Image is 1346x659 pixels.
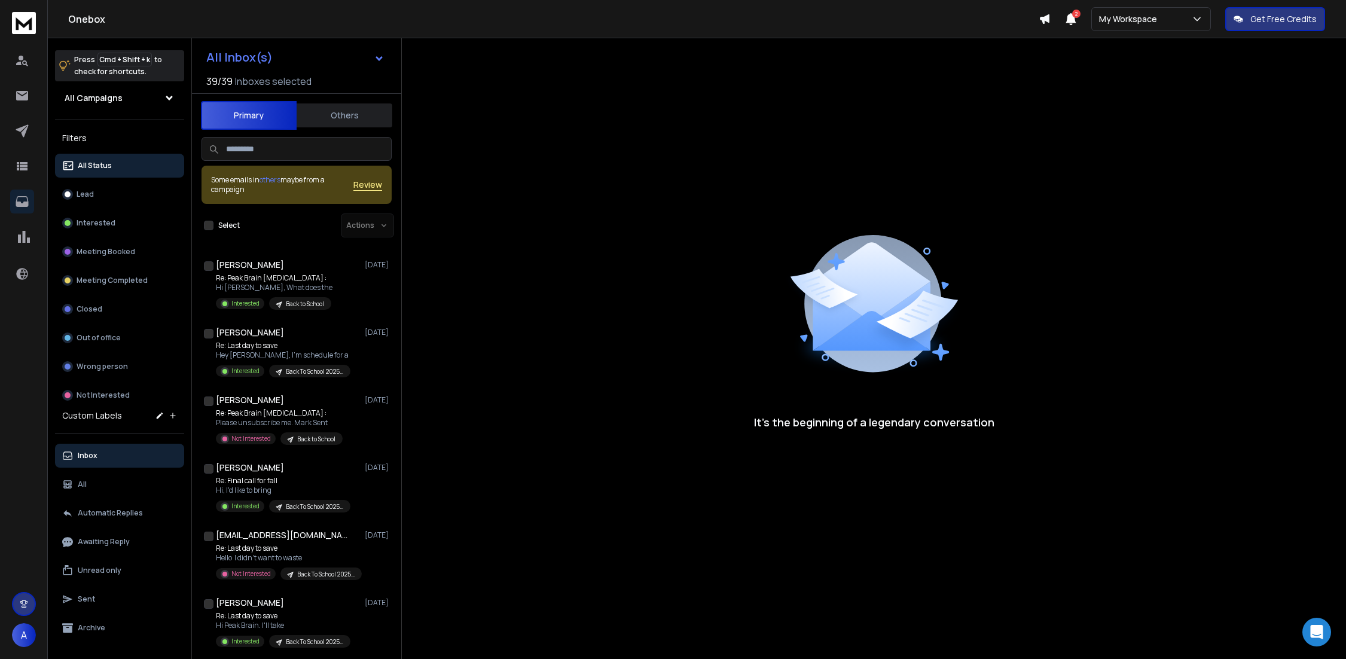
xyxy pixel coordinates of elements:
button: Out of office [55,326,184,350]
h1: [PERSON_NAME] [216,462,284,474]
button: Awaiting Reply [55,530,184,554]
p: All Status [78,161,112,170]
p: Hi, I'd like to bring [216,486,350,495]
div: Open Intercom Messenger [1302,618,1331,646]
p: Awaiting Reply [78,537,130,547]
p: [DATE] [365,463,392,472]
h1: [EMAIL_ADDRESS][DOMAIN_NAME] [216,529,347,541]
p: Hi [PERSON_NAME], What does the [216,283,332,292]
p: Re: Peak Brain [MEDICAL_DATA] : [216,273,332,283]
p: All [78,480,87,489]
h1: All Campaigns [65,92,123,104]
p: Interested [231,637,260,646]
span: Cmd + Shift + k [97,53,152,66]
button: Inbox [55,444,184,468]
p: Closed [77,304,102,314]
button: Closed [55,297,184,321]
button: Wrong person [55,355,184,379]
p: [DATE] [365,328,392,337]
button: Archive [55,616,184,640]
p: [DATE] [365,530,392,540]
p: Please unsubscribe me. Mark Sent [216,418,343,428]
p: Interested [77,218,115,228]
button: Not Interested [55,383,184,407]
p: Hello I didn’t want to waste [216,553,359,563]
p: It’s the beginning of a legendary conversation [754,414,994,431]
button: Sent [55,587,184,611]
p: Re: Final call for fall [216,476,350,486]
button: A [12,623,36,647]
button: All Inbox(s) [197,45,394,69]
p: Press to check for shortcuts. [74,54,162,78]
p: Automatic Replies [78,508,143,518]
p: Lead [77,190,94,199]
p: Meeting Completed [77,276,148,285]
button: All Campaigns [55,86,184,110]
h3: Custom Labels [62,410,122,422]
p: Not Interested [231,434,271,443]
p: Back To School 2025 Prospects [286,637,343,646]
p: Back To School 2025 Prospects [297,570,355,579]
span: others [260,175,280,185]
p: Not Interested [77,390,130,400]
p: Not Interested [231,569,271,578]
h1: [PERSON_NAME] [216,327,284,338]
button: Meeting Booked [55,240,184,264]
p: Get Free Credits [1250,13,1317,25]
p: Archive [78,623,105,633]
button: All [55,472,184,496]
p: Unread only [78,566,121,575]
p: Hey [PERSON_NAME], I’m schedule for a [216,350,350,360]
h1: Onebox [68,12,1039,26]
p: My Workspace [1099,13,1162,25]
p: Re: Peak Brain [MEDICAL_DATA] : [216,408,343,418]
p: Back To School 2025 Prospects [286,367,343,376]
p: Interested [231,367,260,376]
h1: [PERSON_NAME] [216,597,284,609]
button: Meeting Completed [55,269,184,292]
button: Lead [55,182,184,206]
button: All Status [55,154,184,178]
button: Unread only [55,559,184,582]
img: logo [12,12,36,34]
div: Some emails in maybe from a campaign [211,175,353,194]
label: Select [218,221,240,230]
p: Interested [231,299,260,308]
p: Back to School [297,435,335,444]
p: [DATE] [365,395,392,405]
h3: Inboxes selected [235,74,312,89]
button: Automatic Replies [55,501,184,525]
h3: Filters [55,130,184,147]
h1: All Inbox(s) [206,51,273,63]
button: Get Free Credits [1225,7,1325,31]
p: Out of office [77,333,121,343]
button: Primary [201,101,297,130]
p: [DATE] [365,598,392,608]
span: 2 [1072,10,1081,18]
button: Review [353,179,382,191]
p: Sent [78,594,95,604]
button: Interested [55,211,184,235]
h1: [PERSON_NAME] [216,259,284,271]
p: Inbox [78,451,97,460]
p: Meeting Booked [77,247,135,257]
p: Hi Peak Brain. I'll take [216,621,350,630]
p: Back to School [286,300,324,309]
p: Re: Last day to save [216,341,350,350]
p: Re: Last day to save [216,611,350,621]
p: [DATE] [365,260,392,270]
span: 39 / 39 [206,74,233,89]
p: Back To School 2025 Clients [286,502,343,511]
p: Re: Last day to save [216,544,359,553]
p: Wrong person [77,362,128,371]
p: Interested [231,502,260,511]
h1: [PERSON_NAME] [216,394,284,406]
button: Others [297,102,392,129]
